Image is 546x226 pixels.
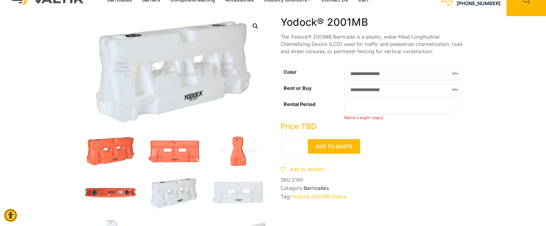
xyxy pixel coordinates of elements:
a: 🔍 [250,21,261,32]
span: Add to wishlist [290,166,324,172]
th: Rental Period [281,98,344,122]
a: call (888) 496-3625 [457,0,500,6]
img: A white plastic barrier with a textured surface, designed for traffic control or safety purposes. [147,176,202,209]
div: Accessibility Menu [4,209,17,222]
bdi: Price TBD [281,122,316,131]
label: Color [284,69,297,75]
img: An orange traffic cone with a wide base and a tapered top, designed for road safety and traffic m... [211,135,265,167]
span: SKU: [281,177,463,183]
a: Barricades [304,185,329,191]
input: Number [344,99,456,115]
label: Rent or Buy [284,85,312,91]
span: Category: [281,185,463,191]
a: Yodock 2001MB Series [292,193,346,200]
a: Add to wishlist [281,166,324,172]
input: Product quantity [282,139,306,154]
img: An orange plastic dock float with two circular openings and a rectangular label on top. [83,176,138,209]
small: Rental Length (days) [344,115,384,120]
p: The Yodock® 2001MB Barricade is a plastic, water-filled Longitudinal Channelizing Device (LCD) us... [281,33,463,55]
img: An orange traffic barrier with a smooth surface and cutouts for visibility, labeled "YODOCK." [83,135,138,167]
button: Add to Quote [308,139,360,154]
img: An orange traffic barrier with two rectangular openings and a logo, designed for road safety and ... [147,135,202,167]
span: Tag: [281,193,463,200]
span: 2195 [292,177,303,183]
img: A white plastic barrier with two rectangular openings, featuring the brand name "Yodock" and a logo. [211,176,265,209]
h1: Yodock® 2001MB [281,16,463,29]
